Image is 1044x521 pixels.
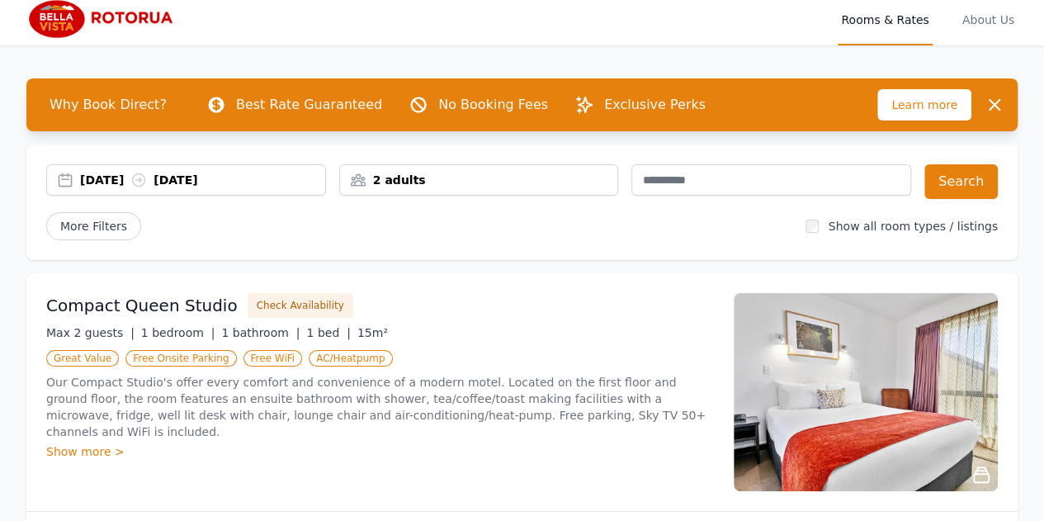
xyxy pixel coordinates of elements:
[46,212,141,240] span: More Filters
[243,350,303,367] span: Free WiFi
[141,326,215,339] span: 1 bedroom |
[309,350,392,367] span: AC/Heatpump
[221,326,300,339] span: 1 bathroom |
[46,443,714,460] div: Show more >
[248,293,353,318] button: Check Availability
[236,95,382,115] p: Best Rate Guaranteed
[46,350,119,367] span: Great Value
[46,294,238,317] h3: Compact Queen Studio
[924,164,998,199] button: Search
[604,95,706,115] p: Exclusive Perks
[438,95,548,115] p: No Booking Fees
[36,88,180,121] span: Why Book Direct?
[46,374,714,440] p: Our Compact Studio's offer every comfort and convenience of a modern motel. Located on the first ...
[877,89,971,121] span: Learn more
[125,350,236,367] span: Free Onsite Parking
[80,172,325,188] div: [DATE] [DATE]
[340,172,618,188] div: 2 adults
[306,326,350,339] span: 1 bed |
[46,326,135,339] span: Max 2 guests |
[357,326,388,339] span: 15m²
[829,220,998,233] label: Show all room types / listings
